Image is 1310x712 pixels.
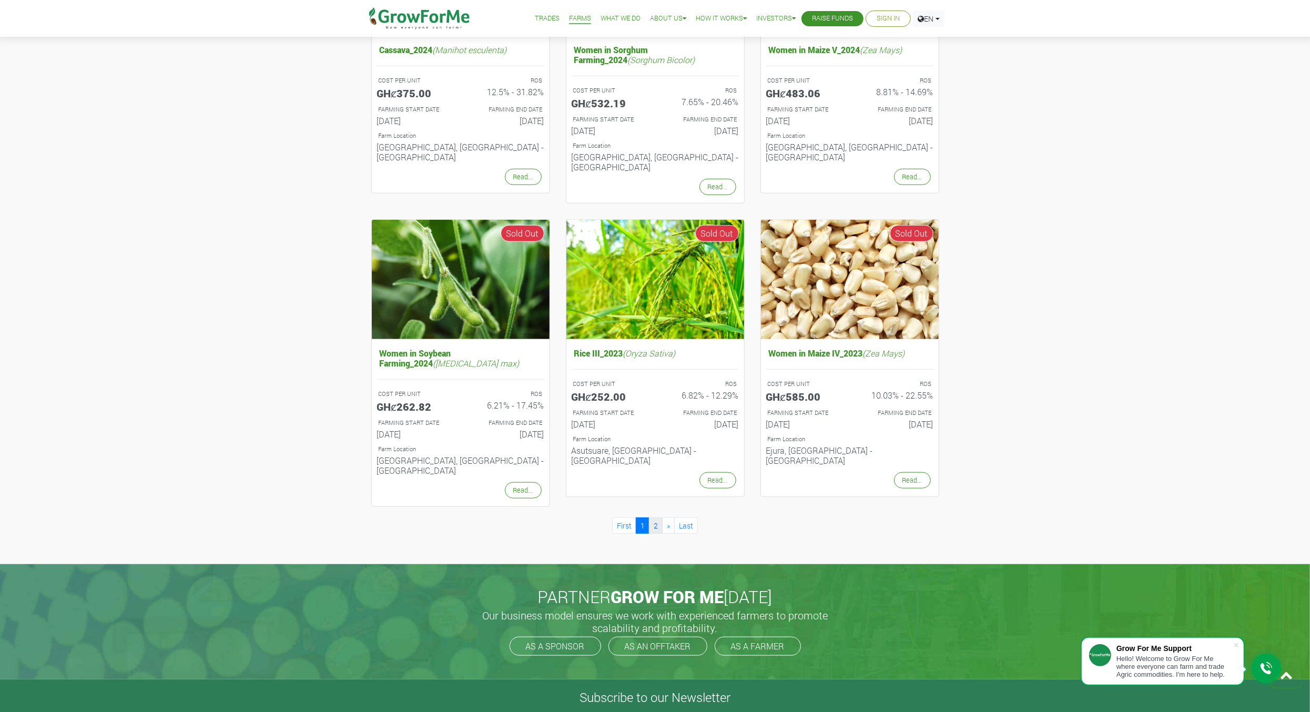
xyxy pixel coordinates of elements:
[469,87,544,97] h6: 12.5% - 31.82%
[433,44,507,55] i: (Manihot esculenta)
[696,13,747,24] a: How it Works
[665,86,737,95] p: ROS
[766,116,842,126] h6: [DATE]
[608,637,707,656] a: AS AN OFFTAKER
[663,126,739,136] h6: [DATE]
[601,13,641,24] a: What We Do
[572,390,647,403] h5: GHȼ252.00
[377,429,453,439] h6: [DATE]
[860,44,902,55] i: (Zea Mays)
[715,637,801,656] a: AS A FARMER
[768,409,840,418] p: FARMING START DATE
[877,13,900,24] a: Sign In
[663,390,739,400] h6: 6.82% - 12.29%
[13,690,1297,705] h4: Subscribe to our Newsletter
[768,435,932,444] p: Location of Farm
[573,435,737,444] p: Location of Farm
[623,348,676,359] i: (Oryza Sativa)
[761,220,939,339] img: growforme image
[433,358,520,369] i: ([MEDICAL_DATA] max)
[573,141,737,150] p: Location of Farm
[510,637,601,656] a: AS A SPONSOR
[859,380,932,389] p: ROS
[663,419,739,429] h6: [DATE]
[859,76,932,85] p: ROS
[566,220,744,339] img: growforme image
[569,13,591,24] a: Farms
[766,87,842,99] h5: GHȼ483.06
[572,97,647,109] h5: GHȼ532.19
[535,13,560,24] a: Trades
[858,390,933,400] h6: 10.03% - 22.55%
[572,42,739,67] h5: Women in Sorghum Farming_2024
[859,105,932,114] p: FARMING END DATE
[379,419,451,428] p: FARMING START DATE
[572,345,739,361] h5: Rice III_2023
[377,116,453,126] h6: [DATE]
[766,445,933,465] h6: Ejura, [GEOGRAPHIC_DATA] - [GEOGRAPHIC_DATA]
[768,131,932,140] p: Location of Farm
[1116,655,1233,678] div: Hello! Welcome to Grow For Me where everyone can farm and trade Agric commodities. I'm here to help.
[573,86,646,95] p: COST PER UNIT
[470,390,543,399] p: ROS
[768,105,840,114] p: FARMING START DATE
[768,76,840,85] p: COST PER UNIT
[377,400,453,413] h5: GHȼ262.82
[913,11,945,27] a: EN
[890,225,933,242] span: Sold Out
[649,517,663,534] a: 2
[505,169,542,185] a: Read...
[377,42,544,57] h5: Cassava_2024
[699,472,736,489] a: Read...
[611,585,724,608] span: GROW FOR ME
[858,419,933,429] h6: [DATE]
[859,409,932,418] p: FARMING END DATE
[667,521,670,531] span: »
[858,87,933,97] h6: 8.81% - 14.69%
[471,609,839,634] h5: Our business model ensures we work with experienced farmers to promote scalability and profitabil...
[756,13,796,24] a: Investors
[379,445,543,454] p: Location of Farm
[372,220,550,339] img: growforme image
[377,142,544,162] h6: [GEOGRAPHIC_DATA], [GEOGRAPHIC_DATA] - [GEOGRAPHIC_DATA]
[573,380,646,389] p: COST PER UNIT
[699,179,736,195] a: Read...
[501,225,544,242] span: Sold Out
[665,380,737,389] p: ROS
[379,390,451,399] p: COST PER UNIT
[371,517,939,534] nav: Page Navigation
[379,76,451,85] p: COST PER UNIT
[470,419,543,428] p: FARMING END DATE
[894,472,931,489] a: Read...
[650,13,686,24] a: About Us
[863,348,905,359] i: (Zea Mays)
[572,152,739,172] h6: [GEOGRAPHIC_DATA], [GEOGRAPHIC_DATA] - [GEOGRAPHIC_DATA]
[377,455,544,475] h6: [GEOGRAPHIC_DATA], [GEOGRAPHIC_DATA] - [GEOGRAPHIC_DATA]
[377,87,453,99] h5: GHȼ375.00
[766,390,842,403] h5: GHȼ585.00
[636,517,649,534] a: 1
[858,116,933,126] h6: [DATE]
[379,105,451,114] p: FARMING START DATE
[768,380,840,389] p: COST PER UNIT
[572,419,647,429] h6: [DATE]
[572,126,647,136] h6: [DATE]
[368,587,943,607] h2: PARTNER [DATE]
[469,429,544,439] h6: [DATE]
[1116,644,1233,653] div: Grow For Me Support
[766,419,842,429] h6: [DATE]
[766,345,933,361] h5: Women in Maize IV_2023
[572,445,739,465] h6: Asutsuare, [GEOGRAPHIC_DATA] - [GEOGRAPHIC_DATA]
[379,131,543,140] p: Location of Farm
[894,169,931,185] a: Read...
[674,517,698,534] a: Last
[812,13,853,24] a: Raise Funds
[470,76,543,85] p: ROS
[573,115,646,124] p: FARMING START DATE
[469,400,544,410] h6: 6.21% - 17.45%
[766,42,933,57] h5: Women in Maize V_2024
[505,482,542,499] a: Read...
[628,54,695,65] i: (Sorghum Bicolor)
[469,116,544,126] h6: [DATE]
[665,409,737,418] p: FARMING END DATE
